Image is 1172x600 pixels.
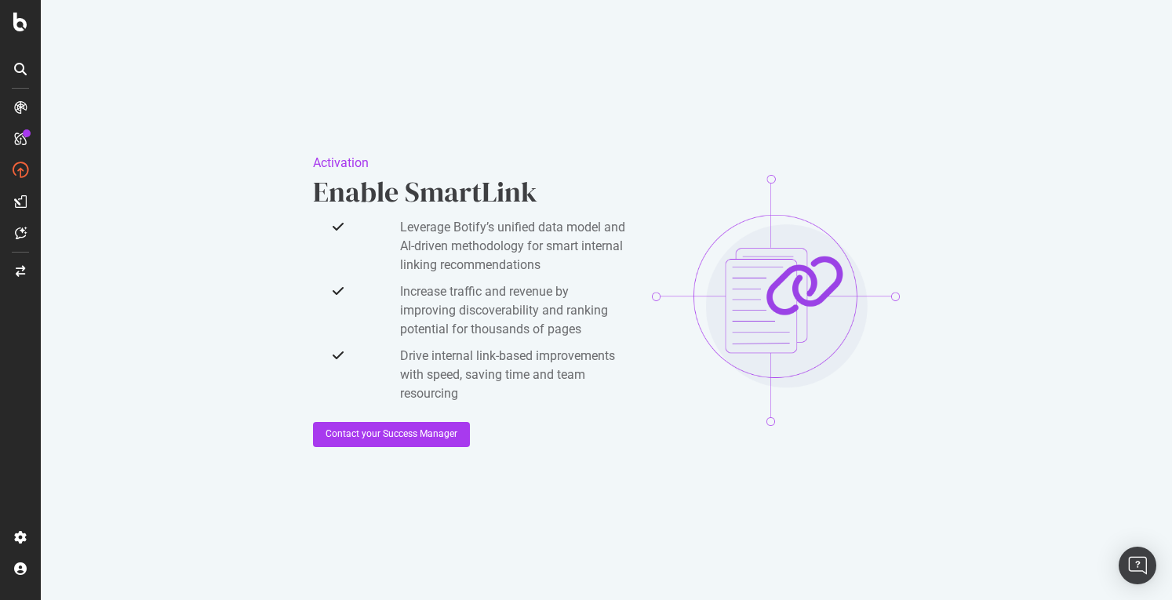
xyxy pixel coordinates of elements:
[313,422,470,447] button: Contact your Success Manager
[326,427,457,441] div: Contact your Success Manager
[313,173,627,212] div: Enable SmartLink
[652,175,899,426] img: B6r9YMoF.png
[313,154,627,173] div: Activation
[400,218,627,275] span: Leverage Botify’s unified data model and AI-driven methodology for smart internal linking recomme...
[400,347,627,403] span: Drive internal link-based improvements with speed, saving time and team resourcing
[400,282,627,339] span: Increase traffic and revenue by improving discoverability and ranking potential for thousands of ...
[1119,547,1156,584] div: Open Intercom Messenger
